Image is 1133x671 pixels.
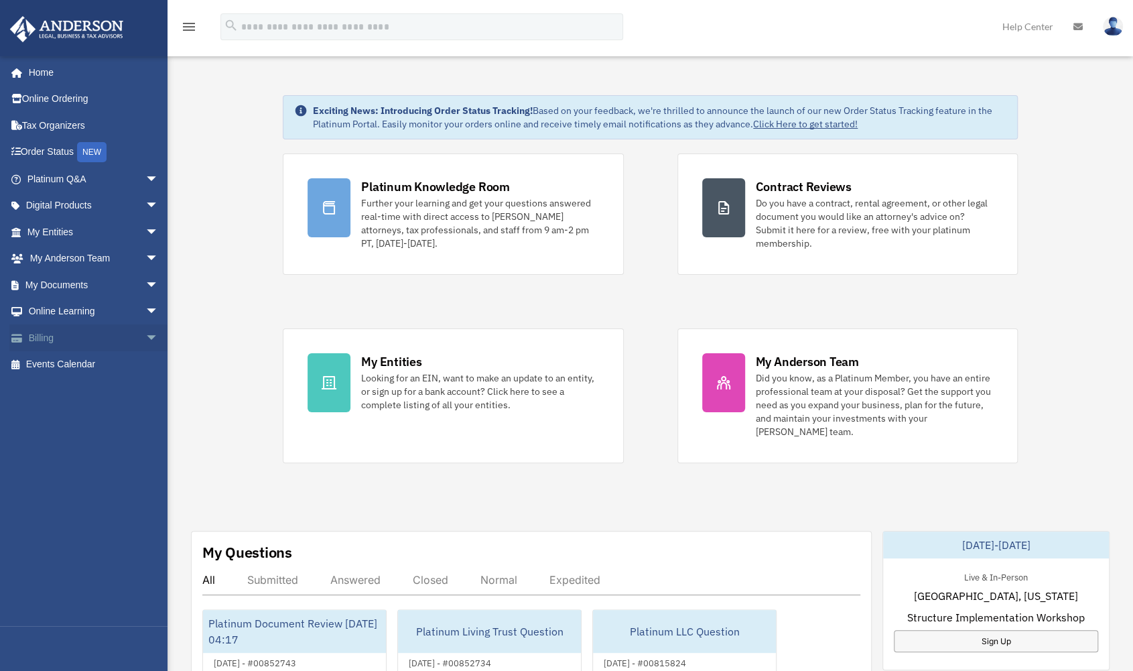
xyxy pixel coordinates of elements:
[953,569,1039,583] div: Live & In-Person
[361,178,510,195] div: Platinum Knowledge Room
[145,245,172,273] span: arrow_drop_down
[894,630,1098,652] a: Sign Up
[753,118,858,130] a: Click Here to get started!
[907,609,1085,625] span: Structure Implementation Workshop
[361,371,598,412] div: Looking for an EIN, want to make an update to an entity, or sign up for a bank account? Click her...
[9,86,179,113] a: Online Ordering
[480,573,517,587] div: Normal
[203,655,307,669] div: [DATE] - #00852743
[9,166,179,192] a: Platinum Q&Aarrow_drop_down
[1103,17,1123,36] img: User Pic
[145,192,172,220] span: arrow_drop_down
[145,271,172,299] span: arrow_drop_down
[283,154,623,275] a: Platinum Knowledge Room Further your learning and get your questions answered real-time with dire...
[9,192,179,219] a: Digital Productsarrow_drop_down
[9,245,179,272] a: My Anderson Teamarrow_drop_down
[313,105,533,117] strong: Exciting News: Introducing Order Status Tracking!
[549,573,600,587] div: Expedited
[203,610,386,653] div: Platinum Document Review [DATE] 04:17
[677,328,1018,463] a: My Anderson Team Did you know, as a Platinum Member, you have an entire professional team at your...
[914,588,1078,604] span: [GEOGRAPHIC_DATA], [US_STATE]
[181,19,197,35] i: menu
[756,353,859,370] div: My Anderson Team
[145,166,172,193] span: arrow_drop_down
[756,371,993,438] div: Did you know, as a Platinum Member, you have an entire professional team at your disposal? Get th...
[9,139,179,166] a: Order StatusNEW
[181,23,197,35] a: menu
[247,573,298,587] div: Submitted
[9,271,179,298] a: My Documentsarrow_drop_down
[145,219,172,246] span: arrow_drop_down
[6,16,127,42] img: Anderson Advisors Platinum Portal
[361,196,598,250] div: Further your learning and get your questions answered real-time with direct access to [PERSON_NAM...
[361,353,421,370] div: My Entities
[677,154,1018,275] a: Contract Reviews Do you have a contract, rental agreement, or other legal document you would like...
[313,104,1006,131] div: Based on your feedback, we're thrilled to announce the launch of our new Order Status Tracking fe...
[9,298,179,325] a: Online Learningarrow_drop_down
[9,351,179,378] a: Events Calendar
[883,532,1109,558] div: [DATE]-[DATE]
[330,573,381,587] div: Answered
[9,324,179,351] a: Billingarrow_drop_down
[145,324,172,352] span: arrow_drop_down
[9,59,172,86] a: Home
[202,573,215,587] div: All
[593,655,697,669] div: [DATE] - #00815824
[398,655,502,669] div: [DATE] - #00852734
[202,542,292,562] div: My Questions
[224,18,239,33] i: search
[756,196,993,250] div: Do you have a contract, rental agreement, or other legal document you would like an attorney's ad...
[593,610,776,653] div: Platinum LLC Question
[9,112,179,139] a: Tax Organizers
[398,610,581,653] div: Platinum Living Trust Question
[283,328,623,463] a: My Entities Looking for an EIN, want to make an update to an entity, or sign up for a bank accoun...
[413,573,448,587] div: Closed
[77,142,107,162] div: NEW
[9,219,179,245] a: My Entitiesarrow_drop_down
[756,178,852,195] div: Contract Reviews
[145,298,172,326] span: arrow_drop_down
